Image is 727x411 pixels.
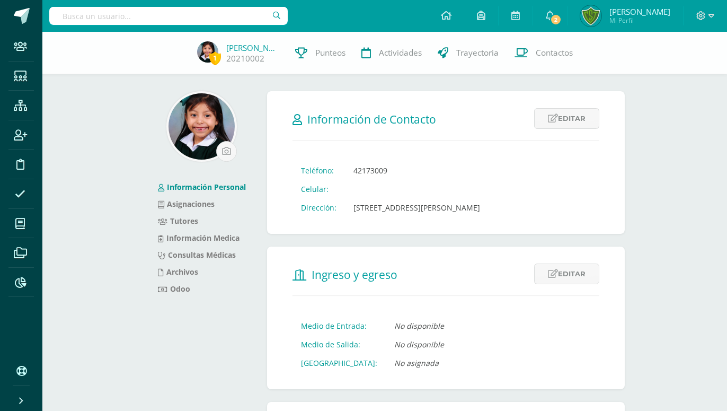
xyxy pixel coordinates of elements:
[609,16,670,25] span: Mi Perfil
[507,32,581,74] a: Contactos
[169,93,235,160] img: 8b42ad57ff87e6aafa4c136b5fdda9a0.png
[287,32,353,74] a: Punteos
[158,267,198,277] a: Archivos
[158,182,246,192] a: Información Personal
[394,321,444,331] i: No disponible
[534,108,599,129] a: Editar
[292,335,386,354] td: Medio de Salida:
[292,180,345,198] td: Celular:
[158,216,198,226] a: Tutores
[430,32,507,74] a: Trayectoria
[312,267,397,282] span: Ingreso y egreso
[550,14,562,25] span: 2
[158,284,190,294] a: Odoo
[315,47,345,58] span: Punteos
[292,161,345,180] td: Teléfono:
[49,7,288,25] input: Busca un usuario...
[345,161,489,180] td: 42173009
[609,6,670,17] span: [PERSON_NAME]
[197,41,218,63] img: f978d1cd5b00b991abe42dff5b8ecf2f.png
[536,47,573,58] span: Contactos
[345,198,489,217] td: [STREET_ADDRESS][PERSON_NAME]
[292,198,345,217] td: Dirección:
[158,233,240,243] a: Información Medica
[158,250,236,260] a: Consultas Médicas
[456,47,499,58] span: Trayectoria
[379,47,422,58] span: Actividades
[226,42,279,53] a: [PERSON_NAME]
[226,53,264,64] a: 20210002
[353,32,430,74] a: Actividades
[158,199,215,209] a: Asignaciones
[292,354,386,372] td: [GEOGRAPHIC_DATA]:
[292,317,386,335] td: Medio de Entrada:
[209,51,221,65] span: 1
[534,264,599,284] a: Editar
[580,5,601,27] img: a027cb2715fc0bed0e3d53f9a5f0b33d.png
[394,339,444,349] i: No disponible
[307,112,436,127] span: Información de Contacto
[394,358,439,368] i: No asignada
